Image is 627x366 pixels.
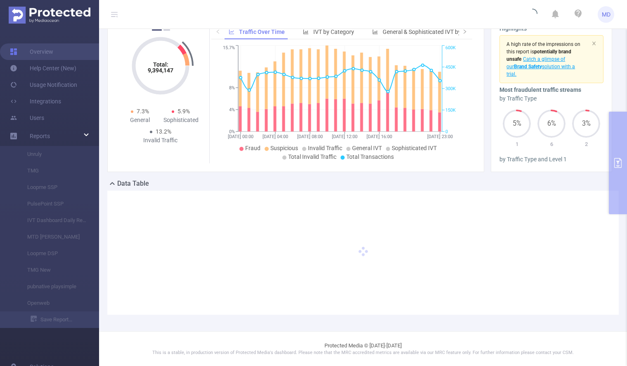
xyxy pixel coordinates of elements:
tspan: 4% [229,107,235,112]
span: Catch a glimpse of our solution with a trial. [506,56,575,77]
p: This is a stable, in production version of Protected Media's dashboard. Please note that the MRC ... [120,349,606,356]
span: Traffic Over Time [239,29,285,35]
tspan: [DATE] 16:00 [367,134,392,139]
i: icon: left [215,29,220,34]
span: General IVT [352,145,382,151]
i: icon: line-chart [229,29,234,35]
div: by Traffic Type and Level 1 [499,155,603,164]
b: Most fraudulent traffic streams [499,86,581,93]
tspan: 9,394,147 [148,67,173,74]
img: Protected Media [9,7,90,24]
a: Users [10,110,44,126]
p: 2 [569,140,603,148]
span: Suspicious [270,145,298,151]
a: Usage Notification [10,77,77,93]
span: 7.3% [137,108,149,115]
span: 13.2% [156,128,171,135]
a: Overview [10,43,53,60]
tspan: [DATE] 12:00 [332,134,357,139]
span: MD [602,6,610,23]
span: 5.9% [177,108,190,115]
a: Reports [30,128,50,144]
button: 2 [163,29,170,31]
tspan: [DATE] 00:00 [228,134,253,139]
span: IVT by Category [313,29,354,35]
tspan: 150K [445,108,456,113]
div: by Traffic Type [499,94,603,103]
tspan: 300K [445,86,456,91]
span: Total Transactions [346,153,394,160]
span: General & Sophisticated IVT by Category [383,29,486,35]
b: Brand Safety [514,64,542,69]
a: Integrations [10,93,61,110]
tspan: 15.7% [223,45,235,51]
span: Reports [30,133,50,139]
span: 5% [503,120,531,127]
tspan: 8% [229,85,235,91]
button: 1 [152,29,162,31]
p: 1 [499,140,534,148]
tspan: 600K [445,45,456,51]
tspan: 0 [445,129,448,134]
tspan: Total: [153,61,168,68]
span: is [506,49,571,62]
tspan: 450K [445,65,456,70]
span: Fraud [245,145,260,151]
span: Sophisticated IVT [392,145,437,151]
i: icon: right [462,29,467,34]
tspan: [DATE] 08:00 [297,134,323,139]
button: icon: close [592,39,596,48]
span: 3% [572,120,600,127]
i: icon: close [592,41,596,46]
span: 6% [537,120,565,127]
i: icon: loading [528,9,537,20]
tspan: 0% [229,129,235,134]
div: General [119,116,161,124]
tspan: [DATE] 04:00 [263,134,288,139]
a: Help Center (New) [10,60,76,77]
span: Total Invalid Traffic [288,153,336,160]
p: 6 [534,140,569,148]
div: Sophisticated [161,116,202,124]
i: icon: bar-chart [372,29,378,35]
span: A high rate of the impressions on this report [506,41,580,55]
tspan: [DATE] 23:00 [427,134,453,139]
i: icon: bar-chart [303,29,309,35]
b: potentially brand unsafe [506,49,571,62]
h2: Data Table [117,179,149,189]
span: Invalid Traffic [308,145,342,151]
div: Invalid Traffic [140,136,181,145]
